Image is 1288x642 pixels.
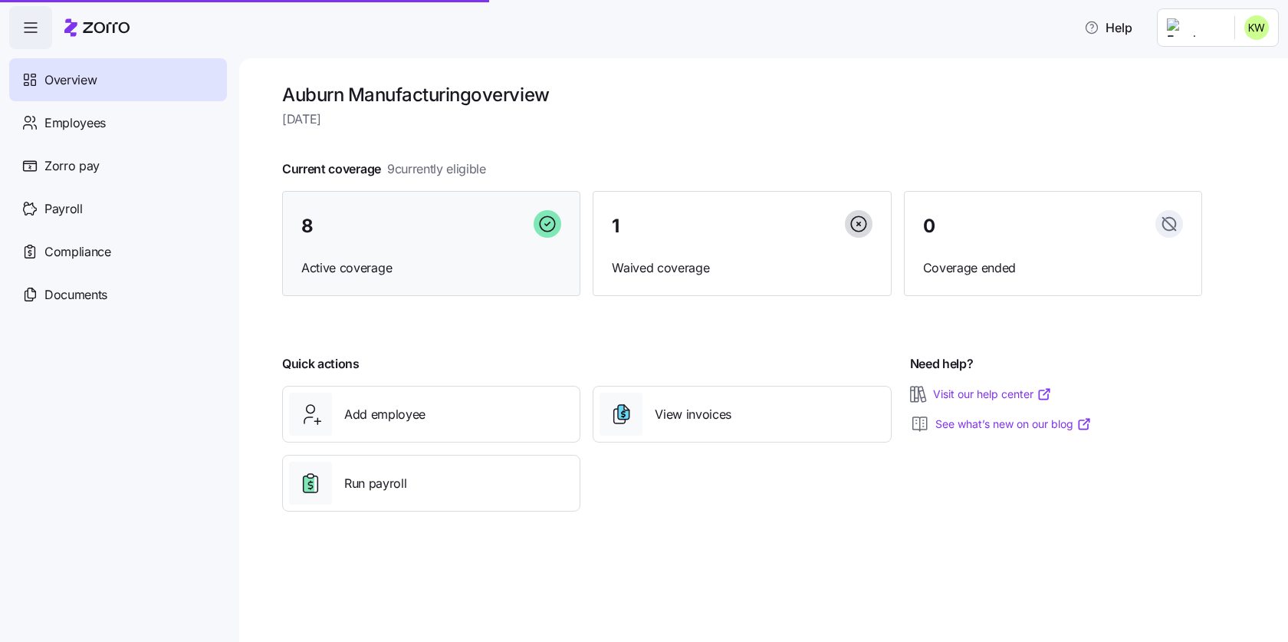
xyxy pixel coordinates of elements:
[935,416,1092,432] a: See what’s new on our blog
[923,217,935,235] span: 0
[9,144,227,187] a: Zorro pay
[44,199,83,219] span: Payroll
[655,405,731,424] span: View invoices
[9,230,227,273] a: Compliance
[1084,18,1132,37] span: Help
[9,187,227,230] a: Payroll
[282,354,360,374] span: Quick actions
[282,110,1202,129] span: [DATE]
[612,217,619,235] span: 1
[282,160,486,179] span: Current coverage
[387,160,486,179] span: 9 currently eligible
[44,285,107,305] span: Documents
[301,217,314,235] span: 8
[923,258,1183,278] span: Coverage ended
[1167,18,1222,37] img: Employer logo
[344,474,406,493] span: Run payroll
[44,242,111,262] span: Compliance
[9,101,227,144] a: Employees
[44,156,100,176] span: Zorro pay
[282,83,1202,107] h1: Auburn Manufacturing overview
[9,273,227,316] a: Documents
[1244,15,1269,40] img: faf3277fac5e66ac1623d37243f25c68
[301,258,561,278] span: Active coverage
[44,71,97,90] span: Overview
[612,258,872,278] span: Waived coverage
[344,405,426,424] span: Add employee
[933,387,1052,402] a: Visit our help center
[9,58,227,101] a: Overview
[44,114,106,133] span: Employees
[1072,12,1145,43] button: Help
[910,354,974,374] span: Need help?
